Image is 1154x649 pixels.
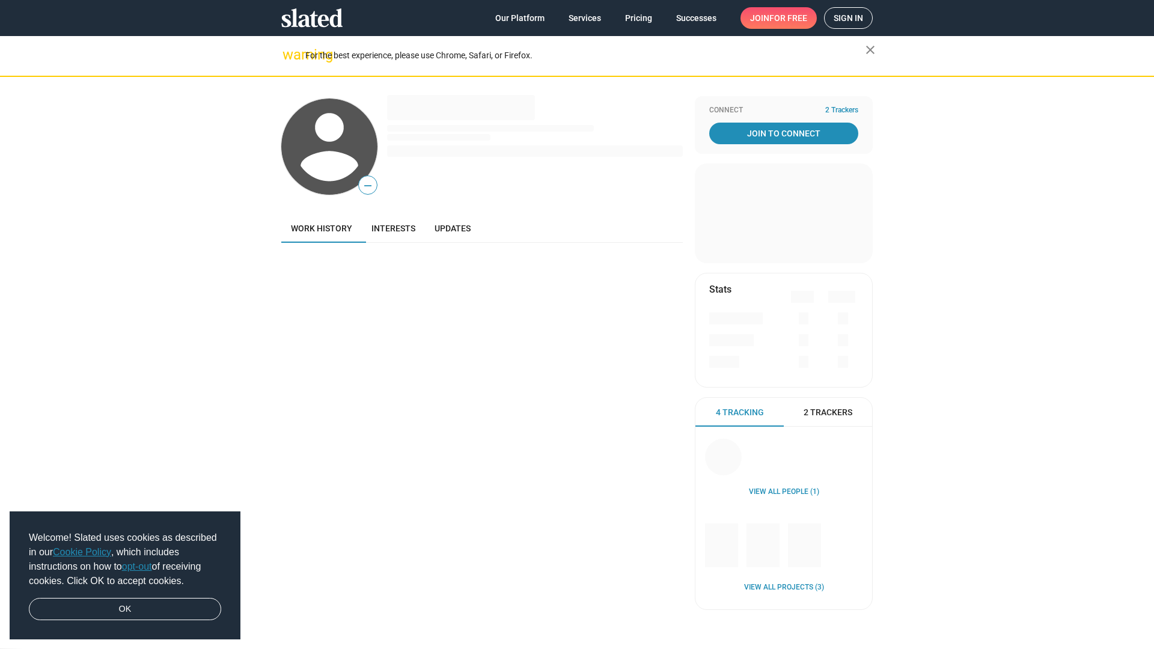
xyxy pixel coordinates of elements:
a: Successes [667,7,726,29]
span: Successes [676,7,716,29]
a: Updates [425,214,480,243]
span: 2 Trackers [825,106,858,115]
span: — [359,178,377,193]
span: Welcome! Slated uses cookies as described in our , which includes instructions on how to of recei... [29,531,221,588]
span: Join To Connect [712,123,856,144]
span: 4 Tracking [716,407,764,418]
a: Work history [281,214,362,243]
a: Interests [362,214,425,243]
a: Joinfor free [740,7,817,29]
a: dismiss cookie message [29,598,221,621]
span: 2 Trackers [804,407,852,418]
a: View all Projects (3) [744,583,824,593]
a: opt-out [122,561,152,571]
span: Updates [435,224,471,233]
span: Sign in [834,8,863,28]
mat-icon: warning [282,47,297,62]
a: View all People (1) [749,487,819,497]
mat-icon: close [863,43,878,57]
a: Sign in [824,7,873,29]
a: Pricing [615,7,662,29]
span: Work history [291,224,352,233]
a: Our Platform [486,7,554,29]
a: Join To Connect [709,123,858,144]
span: for free [769,7,807,29]
div: Connect [709,106,858,115]
a: Services [559,7,611,29]
div: cookieconsent [10,511,240,640]
span: Interests [371,224,415,233]
span: Join [750,7,807,29]
span: Pricing [625,7,652,29]
mat-card-title: Stats [709,283,731,296]
div: For the best experience, please use Chrome, Safari, or Firefox. [305,47,865,64]
span: Our Platform [495,7,545,29]
span: Services [569,7,601,29]
a: Cookie Policy [53,547,111,557]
